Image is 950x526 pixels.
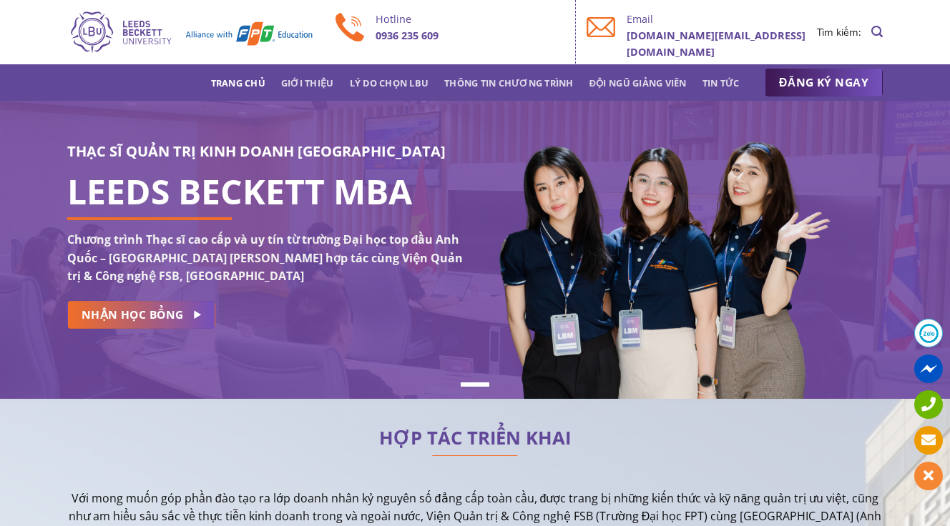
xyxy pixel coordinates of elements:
a: ĐĂNG KÝ NGAY [765,69,883,97]
span: NHẬN HỌC BỔNG [82,306,184,324]
a: Trang chủ [211,70,265,96]
h2: HỢP TÁC TRIỂN KHAI [67,431,883,445]
b: 0936 235 609 [376,29,439,42]
a: NHẬN HỌC BỔNG [67,301,215,329]
b: [DOMAIN_NAME][EMAIL_ADDRESS][DOMAIN_NAME] [627,29,805,59]
li: Tìm kiếm: [817,24,861,40]
h3: THẠC SĨ QUẢN TRỊ KINH DOANH [GEOGRAPHIC_DATA] [67,140,464,163]
a: Search [871,18,883,46]
p: Hotline [376,11,565,27]
a: Lý do chọn LBU [350,70,429,96]
h1: LEEDS BECKETT MBA [67,183,464,200]
img: line-lbu.jpg [432,455,518,457]
a: Thông tin chương trình [444,70,574,96]
a: Giới thiệu [281,70,334,96]
li: Page dot 1 [461,382,489,387]
a: Tin tức [702,70,740,96]
strong: Chương trình Thạc sĩ cao cấp và uy tín từ trường Đại học top đầu Anh Quốc – [GEOGRAPHIC_DATA] [PE... [67,232,463,284]
a: Đội ngũ giảng viên [589,70,687,96]
img: Thạc sĩ Quản trị kinh doanh Quốc tế [67,9,314,55]
span: ĐĂNG KÝ NGAY [779,74,868,91]
p: Email [627,11,816,27]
